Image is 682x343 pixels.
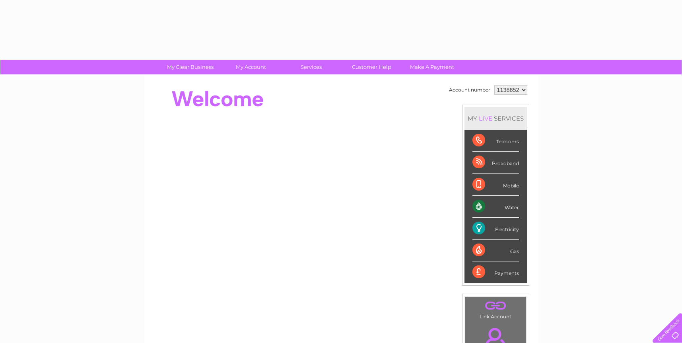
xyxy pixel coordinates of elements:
[467,299,524,313] a: .
[447,83,492,97] td: Account number
[157,60,223,74] a: My Clear Business
[339,60,404,74] a: Customer Help
[278,60,344,74] a: Services
[464,107,527,130] div: MY SERVICES
[472,196,519,218] div: Water
[477,115,494,122] div: LIVE
[472,174,519,196] div: Mobile
[472,130,519,152] div: Telecoms
[472,240,519,261] div: Gas
[399,60,465,74] a: Make A Payment
[472,218,519,240] div: Electricity
[465,296,527,322] td: Link Account
[218,60,284,74] a: My Account
[472,152,519,173] div: Broadband
[472,261,519,283] div: Payments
